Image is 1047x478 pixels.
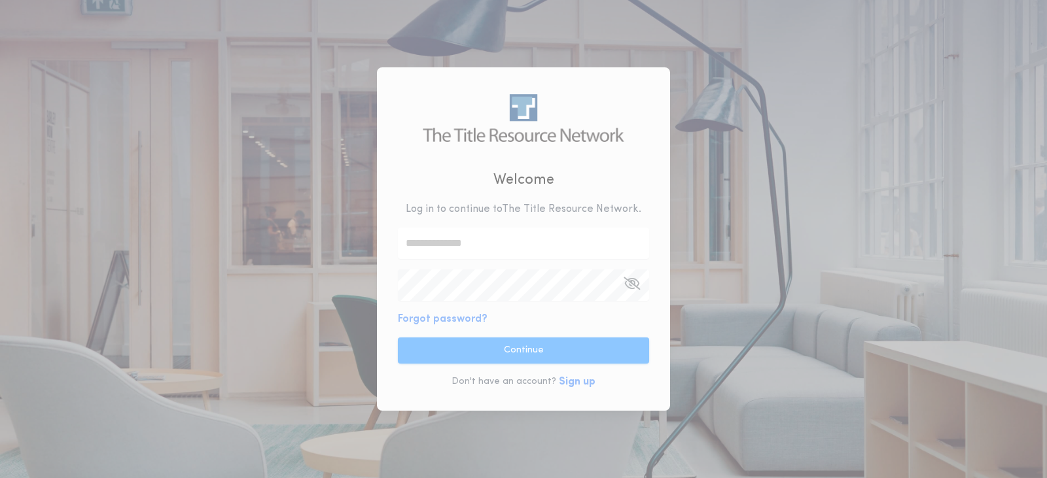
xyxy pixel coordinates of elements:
p: Don't have an account? [452,375,556,388]
h2: Welcome [493,169,554,191]
p: Log in to continue to The Title Resource Network . [406,201,641,217]
button: Sign up [559,374,595,390]
button: Continue [398,337,649,364]
img: logo [423,94,624,142]
button: Forgot password? [398,311,488,327]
